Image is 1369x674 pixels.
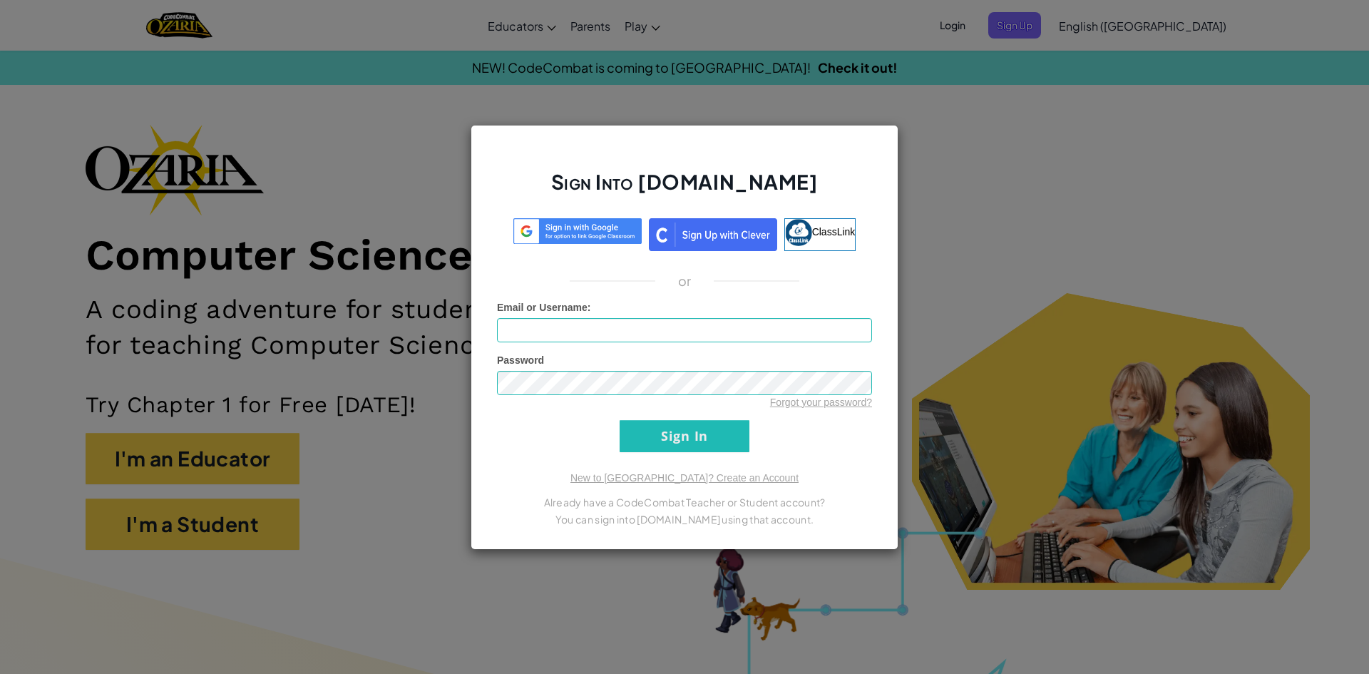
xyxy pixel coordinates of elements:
[649,218,777,251] img: clever_sso_button@2x.png
[770,397,872,408] a: Forgot your password?
[497,494,872,511] p: Already have a CodeCombat Teacher or Student account?
[497,300,591,315] label: :
[497,511,872,528] p: You can sign into [DOMAIN_NAME] using that account.
[678,272,692,290] p: or
[497,354,544,366] span: Password
[570,472,799,484] a: New to [GEOGRAPHIC_DATA]? Create an Account
[497,302,588,313] span: Email or Username
[513,218,642,245] img: log-in-google-sso.svg
[620,420,749,452] input: Sign In
[497,168,872,210] h2: Sign Into [DOMAIN_NAME]
[812,225,856,237] span: ClassLink
[785,219,812,246] img: classlink-logo-small.png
